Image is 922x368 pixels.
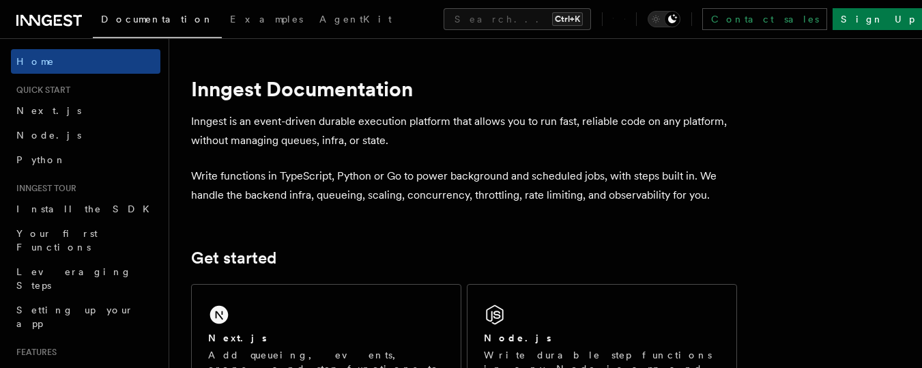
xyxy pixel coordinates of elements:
[11,49,160,74] a: Home
[208,331,267,345] h2: Next.js
[11,183,76,194] span: Inngest tour
[552,12,583,26] kbd: Ctrl+K
[11,197,160,221] a: Install the SDK
[11,98,160,123] a: Next.js
[16,228,98,253] span: Your first Functions
[648,11,680,27] button: Toggle dark mode
[16,55,55,68] span: Home
[191,249,276,268] a: Get started
[16,305,134,329] span: Setting up your app
[191,112,737,150] p: Inngest is an event-driven durable execution platform that allows you to run fast, reliable code ...
[11,123,160,147] a: Node.js
[16,203,158,214] span: Install the SDK
[11,298,160,336] a: Setting up your app
[16,130,81,141] span: Node.js
[16,154,66,165] span: Python
[191,76,737,101] h1: Inngest Documentation
[230,14,303,25] span: Examples
[11,85,70,96] span: Quick start
[11,347,57,358] span: Features
[222,4,311,37] a: Examples
[11,147,160,172] a: Python
[11,221,160,259] a: Your first Functions
[702,8,827,30] a: Contact sales
[93,4,222,38] a: Documentation
[16,266,132,291] span: Leveraging Steps
[11,259,160,298] a: Leveraging Steps
[319,14,392,25] span: AgentKit
[444,8,591,30] button: Search...Ctrl+K
[311,4,400,37] a: AgentKit
[191,167,737,205] p: Write functions in TypeScript, Python or Go to power background and scheduled jobs, with steps bu...
[101,14,214,25] span: Documentation
[16,105,81,116] span: Next.js
[484,331,551,345] h2: Node.js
